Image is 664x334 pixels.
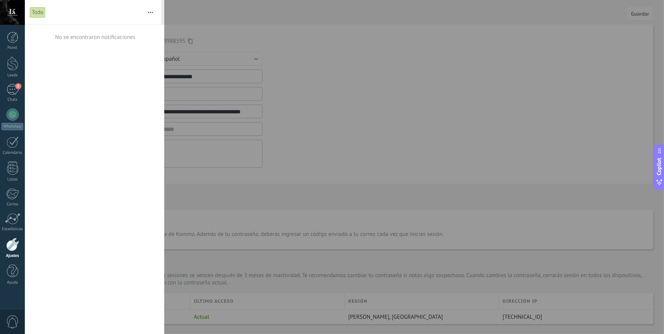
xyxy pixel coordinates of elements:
div: Chats [2,97,24,102]
div: WhatsApp [2,123,23,130]
div: Correo [2,202,24,207]
div: Panel [2,45,24,50]
span: 5 [15,83,21,89]
div: Ajustes [2,253,24,258]
div: No se encontraron notificaciones [55,34,135,41]
div: Leads [2,73,24,78]
div: Listas [2,177,24,182]
div: Ayuda [2,280,24,285]
div: Estadísticas [2,227,24,232]
span: Copilot [656,158,663,175]
div: Calendario [2,150,24,155]
div: Todo [30,7,45,18]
